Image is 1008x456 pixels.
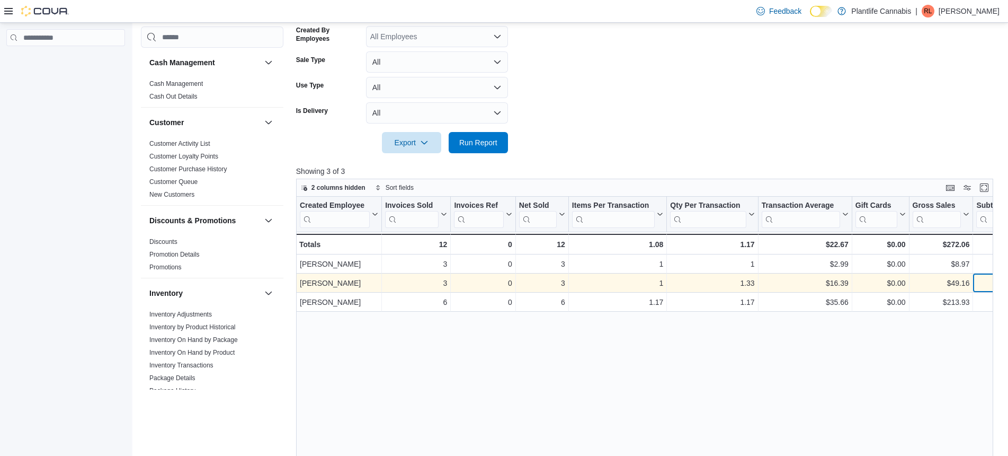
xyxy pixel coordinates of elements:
label: Is Delivery [296,107,328,115]
div: 0 [454,258,512,270]
div: $0.00 [855,277,906,290]
div: $8.97 [912,258,969,270]
a: Promotion Details [149,251,200,258]
div: 12 [519,238,565,251]
h3: Customer [149,117,184,128]
a: Feedback [752,1,806,22]
p: Showing 3 of 3 [296,166,1001,177]
button: Invoices Ref [454,201,512,228]
div: 12 [385,238,447,251]
a: Inventory Transactions [149,362,213,369]
div: $35.66 [761,296,848,309]
div: $49.16 [912,277,969,290]
a: Inventory On Hand by Product [149,349,235,356]
div: 1 [670,258,754,270]
span: Discounts [149,238,177,246]
div: Items Per Transaction [572,201,655,228]
p: Plantlife Cannabis [851,5,911,17]
div: $2.99 [761,258,848,270]
div: 1.17 [572,296,664,309]
label: Created By Employees [296,26,362,43]
div: $0.00 [855,258,906,270]
div: 0 [454,238,512,251]
button: Enter fullscreen [978,181,991,194]
div: 1.17 [670,238,754,251]
nav: Complex example [6,48,125,74]
button: Created Employee [300,201,378,228]
a: Inventory On Hand by Package [149,336,238,344]
a: Package Details [149,374,195,382]
div: 1 [572,258,664,270]
div: Gross Sales [912,201,961,228]
div: [PERSON_NAME] [300,277,378,290]
div: 6 [385,296,447,309]
input: Dark Mode [810,6,832,17]
label: Use Type [296,81,324,90]
div: 0 [454,296,512,309]
a: Discounts [149,238,177,245]
span: Run Report [459,137,497,148]
span: Package History [149,387,195,395]
a: Customer Activity List [149,140,210,147]
span: Cash Management [149,80,203,88]
a: Cash Management [149,80,203,87]
div: Gross Sales [912,201,961,211]
span: Customer Activity List [149,139,210,148]
a: Customer Purchase History [149,165,227,173]
button: Items Per Transaction [572,201,664,228]
a: Inventory Adjustments [149,311,212,318]
button: Keyboard shortcuts [944,181,957,194]
p: | [915,5,917,17]
div: 3 [385,277,447,290]
button: Open list of options [493,32,502,41]
div: 3 [385,258,447,270]
button: All [366,102,508,124]
div: $16.39 [761,277,848,290]
div: $0.00 [855,238,906,251]
div: [PERSON_NAME] [300,258,378,270]
div: Rob Loree [922,5,934,17]
a: Promotions [149,264,182,271]
button: Display options [961,181,974,194]
button: Discounts & Promotions [149,215,260,226]
div: 1.33 [670,277,754,290]
div: Items Per Transaction [572,201,655,211]
button: Qty Per Transaction [670,201,754,228]
label: Sale Type [296,56,325,64]
button: 2 columns hidden [297,181,370,194]
div: Discounts & Promotions [141,235,283,278]
div: Invoices Ref [454,201,503,211]
div: 6 [519,296,565,309]
button: Invoices Sold [385,201,447,228]
div: Totals [299,238,378,251]
div: $272.06 [912,238,969,251]
button: Cash Management [149,57,260,68]
button: Discounts & Promotions [262,214,275,227]
div: $22.67 [761,238,848,251]
button: Gross Sales [912,201,969,228]
div: 0 [454,277,512,290]
div: Customer [141,137,283,205]
div: Transaction Average [761,201,840,228]
a: Inventory by Product Historical [149,323,236,331]
button: Inventory [262,287,275,300]
div: Qty Per Transaction [670,201,746,228]
div: Invoices Ref [454,201,503,228]
div: Net Sold [519,201,557,211]
button: All [366,77,508,98]
span: Feedback [769,6,801,16]
span: Package Details [149,374,195,382]
div: Qty Per Transaction [670,201,746,211]
span: Inventory On Hand by Product [149,348,235,357]
div: Gift Cards [855,201,897,211]
span: Customer Queue [149,178,198,186]
div: Created Employee [300,201,370,211]
p: [PERSON_NAME] [939,5,1000,17]
span: Inventory On Hand by Package [149,336,238,344]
